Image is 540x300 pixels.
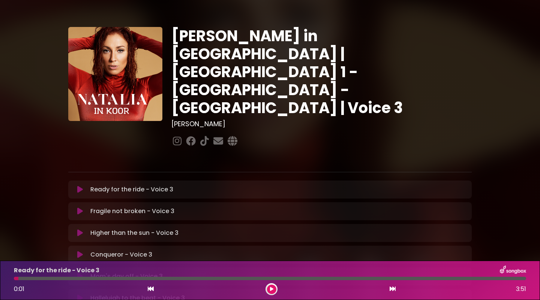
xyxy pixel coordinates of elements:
h3: [PERSON_NAME] [171,120,472,128]
h1: [PERSON_NAME] in [GEOGRAPHIC_DATA] | [GEOGRAPHIC_DATA] 1 - [GEOGRAPHIC_DATA] - [GEOGRAPHIC_DATA] ... [171,27,472,117]
p: Fragile not broken - Voice 3 [90,207,174,216]
p: Ready for the ride - Voice 3 [14,266,99,275]
img: YTVS25JmS9CLUqXqkEhs [68,27,162,121]
span: 3:51 [516,285,526,294]
img: songbox-logo-white.png [500,266,526,275]
p: Higher than the sun - Voice 3 [90,228,178,237]
p: Ready for the ride - Voice 3 [90,185,173,194]
span: 0:01 [14,285,24,293]
p: Conqueror - Voice 3 [90,250,152,259]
